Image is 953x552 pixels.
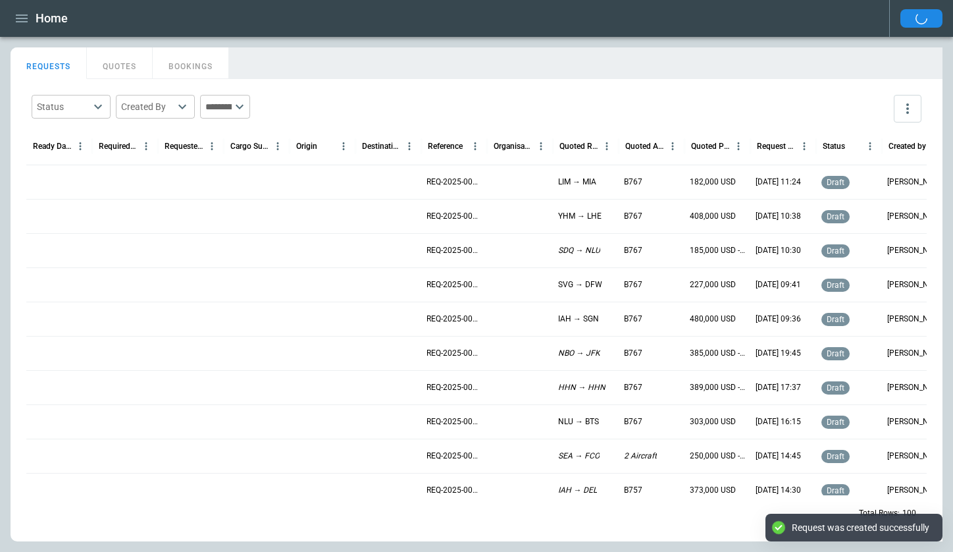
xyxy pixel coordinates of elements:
button: Status column menu [862,138,879,155]
p: NBO → JFK [558,348,600,359]
p: B767 [624,177,642,188]
p: 25/09/2025 10:30 [756,245,801,256]
button: Origin column menu [335,138,352,155]
p: 25/09/2025 09:36 [756,314,801,325]
span: draft [824,246,847,256]
span: draft [824,418,847,427]
p: B767 [624,211,642,222]
p: 25/09/2025 10:38 [756,211,801,222]
span: draft [824,383,847,393]
p: 303,000 USD [690,416,736,428]
p: B767 [624,245,642,256]
button: Cargo Summary column menu [269,138,286,155]
p: Kenneth Wong [887,348,942,359]
div: Destination [362,142,401,151]
p: Jeanie kuk [887,211,942,222]
p: 100 [902,508,916,519]
div: Quoted Route [559,142,598,151]
p: Kenneth Wong [887,382,942,393]
button: BOOKINGS [153,47,229,79]
button: more [894,95,921,123]
p: 24/09/2025 16:15 [756,416,801,428]
button: Required Date & Time (UTC-04:00) column menu [138,138,155,155]
button: Destination column menu [401,138,418,155]
p: REQ-2025-003936 [426,211,482,222]
div: Ready Date & Time (UTC-04:00) [33,142,72,151]
p: 227,000 USD [690,279,736,290]
p: 24/09/2025 17:37 [756,382,801,393]
p: 2 Aircraft [624,451,657,462]
p: SEA → FCO [558,451,600,462]
button: Quoted Price column menu [730,138,747,155]
p: B767 [624,348,642,359]
p: 250,000 USD - 305,000 USD [690,451,745,462]
button: REQUESTS [11,47,87,79]
p: 480,000 USD [690,314,736,325]
p: REQ-2025-003934 [426,279,482,290]
p: Jeanie kuk [887,416,942,428]
p: Jeanie kuk [887,314,942,325]
div: Created by [889,142,926,151]
p: REQ-2025-003930 [426,416,482,428]
p: B767 [624,314,642,325]
p: REQ-2025-003929 [426,451,482,462]
button: Organisation column menu [532,138,550,155]
p: 385,000 USD - 462,000 USD [690,348,745,359]
p: Jeanie kuk [887,279,942,290]
span: draft [824,349,847,358]
div: Origin [296,142,317,151]
p: 24/09/2025 19:45 [756,348,801,359]
span: draft [824,178,847,187]
div: Request Created At (UTC-04:00) [757,142,796,151]
button: Quoted Aircraft column menu [664,138,681,155]
button: Request Created At (UTC-04:00) column menu [796,138,813,155]
p: B767 [624,382,642,393]
div: Request was created successfully [792,522,929,534]
p: B767 [624,279,642,290]
button: Ready Date & Time (UTC-04:00) column menu [72,138,89,155]
p: 25/09/2025 09:41 [756,279,801,290]
p: 182,000 USD [690,177,736,188]
span: draft [824,452,847,461]
p: HHN → HHN [558,382,605,393]
div: Required Date & Time (UTC-04:00) [99,142,138,151]
div: Quoted Price [691,142,730,151]
p: 185,000 USD - 713,000 USD [690,245,745,256]
p: Jeanie kuk [887,177,942,188]
div: Status [37,100,90,113]
p: REQ-2025-003931 [426,382,482,393]
div: Quoted Aircraft [625,142,664,151]
div: Organisation [494,142,532,151]
span: draft [824,315,847,324]
p: Jeanie kuk [887,451,942,462]
p: REQ-2025-003932 [426,348,482,359]
button: Quoted Route column menu [598,138,615,155]
p: Total Rows: [859,508,900,519]
p: IAH → SGN [558,314,599,325]
p: 24/09/2025 14:45 [756,451,801,462]
p: REQ-2025-003933 [426,314,482,325]
h1: Home [36,11,68,26]
p: REQ-2025-003937 [426,177,482,188]
div: Requested Route [165,142,203,151]
p: 389,000 USD - 415,000 USD [690,382,745,393]
p: SDQ → NLU [558,245,600,256]
div: Status [823,142,845,151]
div: Reference [428,142,463,151]
div: Cargo Summary [230,142,269,151]
p: NLU → BTS [558,416,599,428]
p: LIM → MIA [558,177,596,188]
p: 25/09/2025 11:24 [756,177,801,188]
p: REQ-2025-003935 [426,245,482,256]
p: Jeanie kuk [887,245,942,256]
p: YHM → LHE [558,211,602,222]
button: Requested Route column menu [203,138,220,155]
button: QUOTES [87,47,153,79]
span: draft [824,281,847,290]
div: Created By [121,100,174,113]
p: 408,000 USD [690,211,736,222]
p: SVG → DFW [558,279,602,290]
span: draft [824,212,847,221]
p: B767 [624,416,642,428]
button: Reference column menu [467,138,484,155]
